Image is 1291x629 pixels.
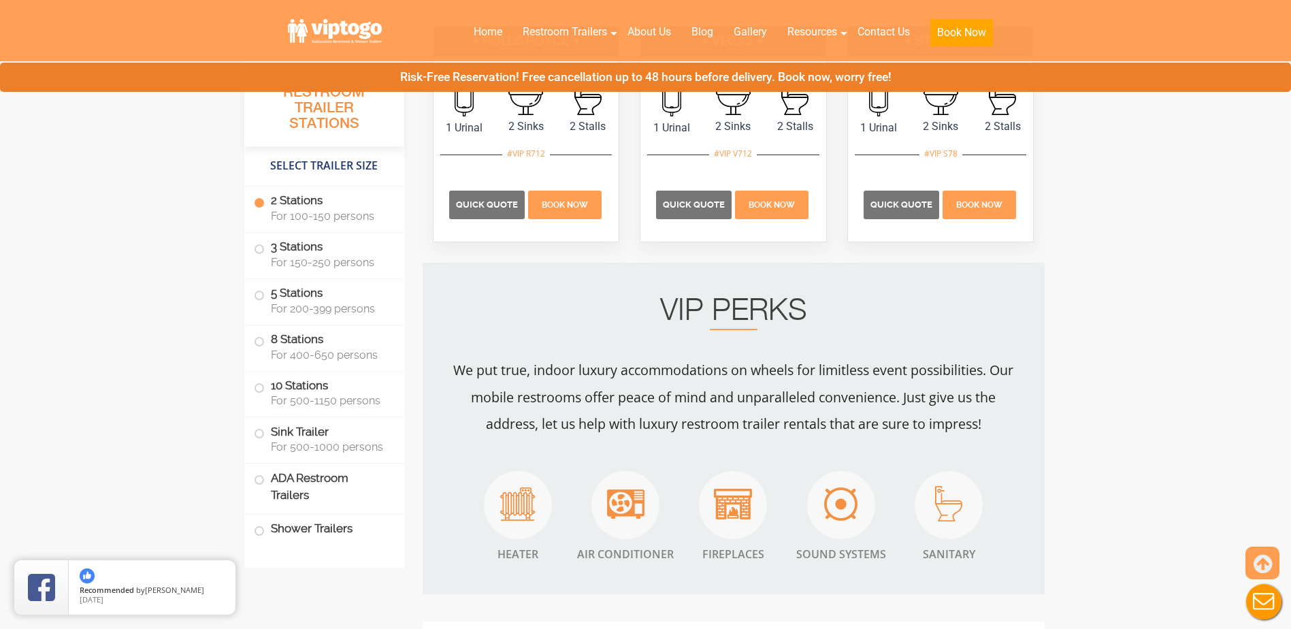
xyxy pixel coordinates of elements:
label: Shower Trailers [254,515,395,544]
a: Contact Us [847,17,920,47]
span: Quick Quote [870,199,932,210]
h2: VIP PERKS [450,297,1017,330]
span: by [80,586,225,596]
a: Quick Quote [449,197,527,210]
a: Book Now [941,197,1017,210]
img: Review Rating [28,574,55,601]
span: For 150-250 persons [271,256,388,269]
img: an icon of Air Fire Place [714,489,752,519]
img: an icon of Air Sanitar [935,486,962,521]
img: an icon of Heater [500,487,535,521]
span: 1 Urinal [848,120,910,136]
span: 2 Stalls [557,118,619,135]
label: 8 Stations [254,325,395,368]
p: We put true, indoor luxury accommodations on wheels for limitless event possibilities. Our mobile... [450,357,1017,437]
span: Book Now [749,200,795,210]
span: For 500-1000 persons [271,440,388,453]
label: 3 Stations [254,233,395,275]
img: an icon of Air Conditioner [607,489,644,519]
div: #VIP V712 [709,145,757,163]
span: 2 Sinks [702,118,764,135]
span: Air Conditioner [577,546,674,562]
span: 2 Sinks [495,118,557,135]
span: 2 Stalls [972,118,1034,135]
label: 2 Stations [254,187,395,229]
span: For 200-399 persons [271,302,388,315]
span: [DATE] [80,594,103,604]
span: Book Now [956,200,1002,210]
span: Recommended [80,585,134,595]
label: 5 Stations [254,279,395,321]
span: Sanitary [915,546,983,562]
span: Quick Quote [663,199,725,210]
span: For 500-1150 persons [271,394,388,407]
a: Quick Quote [864,197,941,210]
a: Restroom Trailers [512,17,617,47]
img: an icon of urinal [455,78,474,116]
a: Book Now [734,197,811,210]
img: an icon of sink [924,80,958,115]
img: an icon of sink [716,80,751,115]
span: For 100-150 persons [271,210,388,223]
label: 10 Stations [254,372,395,414]
button: Live Chat [1237,575,1291,629]
a: About Us [617,17,681,47]
span: Book Now [542,200,588,210]
span: Heater [484,546,552,562]
div: #VIP S78 [919,145,962,163]
span: 2 Stalls [764,118,826,135]
div: #VIP R712 [502,145,550,163]
button: Book Now [930,19,993,46]
img: thumbs up icon [80,568,95,583]
img: an icon of Air Sound System [824,487,857,521]
img: an icon of stall [574,80,602,115]
a: Blog [681,17,723,47]
span: 2 Sinks [910,118,972,135]
a: Book Now [920,17,1003,54]
span: 1 Urinal [640,120,702,136]
span: Fireplaces [699,546,767,562]
a: Resources [777,17,847,47]
a: Book Now [526,197,603,210]
a: Home [463,17,512,47]
img: an icon of stall [781,80,808,115]
span: 1 Urinal [434,120,495,136]
span: [PERSON_NAME] [145,585,204,595]
img: an icon of urinal [662,78,681,116]
img: an icon of sink [508,80,543,115]
h4: Select Trailer Size [244,153,404,179]
a: Quick Quote [656,197,734,210]
label: Sink Trailer [254,417,395,459]
span: Sound Systems [796,546,886,562]
a: Gallery [723,17,777,47]
span: Quick Quote [456,199,518,210]
img: an icon of stall [989,80,1016,115]
h3: All Portable Restroom Trailer Stations [244,65,404,146]
span: For 400-650 persons [271,349,388,361]
img: an icon of urinal [869,78,888,116]
label: ADA Restroom Trailers [254,464,395,510]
